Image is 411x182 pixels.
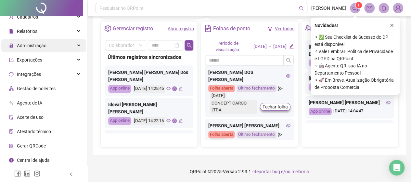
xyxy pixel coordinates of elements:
[133,117,165,125] div: [DATE] 14:22:16
[17,29,37,34] span: Relatórios
[286,123,290,128] span: eye
[309,108,332,115] div: App online
[357,3,360,7] span: 1
[172,119,176,123] span: global
[355,2,362,8] sup: 1
[17,158,50,163] span: Central de ajuda
[289,44,293,48] span: edit
[17,57,42,63] span: Exportações
[311,5,346,12] span: [PERSON_NAME]
[17,43,46,48] span: Administração
[286,74,290,78] span: eye
[108,101,190,115] div: Ideval [PERSON_NAME] [PERSON_NAME]
[390,23,394,28] span: close
[273,43,287,50] div: [DATE]
[17,86,56,91] span: Gestão de holerites
[104,25,111,32] span: setting
[208,69,290,83] div: [PERSON_NAME] DOS [PERSON_NAME]
[34,170,40,177] span: instagram
[108,53,191,61] div: Últimos registros sincronizados
[17,143,46,148] span: Gerar QRCode
[9,129,14,134] span: solution
[286,58,291,63] span: search
[9,29,14,34] span: file
[17,14,38,20] span: Cadastros
[309,108,391,115] div: [DATE] 14:04:47
[208,131,235,138] div: Folha aberta
[269,43,271,50] div: -
[389,160,405,175] div: Open Intercom Messenger
[315,34,396,48] span: ⚬ ✅ Seu Checklist de Sucesso do DP está disponível
[309,59,391,67] div: [DATE] 14:25:45
[393,3,403,13] img: 85830
[108,117,131,125] div: App online
[268,26,272,31] span: filter
[204,25,211,32] span: file-text
[210,138,226,146] div: [DATE]
[305,25,312,32] span: team
[315,77,396,91] span: ⚬ 🚀 Em Breve, Atualização Obrigatória de Proposta Comercial
[9,15,14,19] span: user-add
[17,129,51,134] span: Atestado técnico
[237,131,276,138] div: Último fechamento
[14,170,21,177] span: facebook
[315,22,338,29] span: Novidades !
[172,86,176,91] span: global
[9,43,14,48] span: lock
[17,100,42,105] span: Agente de IA
[275,26,294,31] a: Ver todos
[237,85,276,92] div: Último fechamento
[133,85,165,93] div: [DATE] 14:25:45
[9,158,14,162] span: info-circle
[223,169,237,174] span: Versão
[309,83,332,91] div: App online
[253,169,309,174] span: Reportar bug e/ou melhoria
[309,83,391,91] div: [DATE] 14:22:16
[166,86,171,91] span: eye
[17,72,41,77] span: Integrações
[352,5,358,11] span: notification
[210,92,226,100] div: [DATE]
[315,48,396,62] span: ⚬ Vale Lembrar: Política de Privacidade e LGPD na QRPoint
[9,86,14,91] span: apartment
[178,86,183,91] span: edit
[213,23,250,34] div: Folhas de ponto
[9,115,14,119] span: audit
[278,131,282,138] span: send
[108,69,190,83] div: [PERSON_NAME] [PERSON_NAME] Dos [PERSON_NAME]
[309,99,391,106] div: [PERSON_NAME] [PERSON_NAME]
[186,43,192,48] span: search
[208,122,290,129] div: [PERSON_NAME] [PERSON_NAME]
[299,6,304,11] span: search
[9,144,14,148] span: qrcode
[381,5,387,11] span: bell
[9,58,14,62] span: export
[17,115,44,120] span: Aceite de uso
[168,26,194,31] a: Abrir registro
[178,119,183,123] span: edit
[253,43,267,50] div: [DATE]
[9,72,14,77] span: sync
[309,43,391,58] div: [PERSON_NAME] [PERSON_NAME] DOS [PERSON_NAME]
[208,85,235,92] div: Folha aberta
[309,59,332,67] div: App online
[24,170,31,177] span: linkedin
[315,62,396,77] span: ⚬ 🤖 Agente QR: sua IA no Departamento Pessoal
[108,85,131,93] div: App online
[386,100,391,105] span: eye
[166,119,171,123] span: eye
[263,103,288,110] span: Fechar folha
[260,103,290,111] button: Fechar folha
[278,85,282,92] span: send
[113,23,153,34] div: Gerenciar registro
[205,40,251,54] div: Período de visualização:
[309,75,391,82] div: [PERSON_NAME] [PERSON_NAME]
[366,5,372,11] span: mail
[210,100,257,114] div: CONCEPT CARGO LTDA
[69,172,73,176] span: left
